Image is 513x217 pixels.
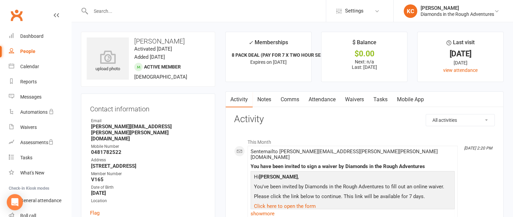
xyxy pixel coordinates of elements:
[9,59,71,74] a: Calendar
[253,92,276,107] a: Notes
[89,6,326,16] input: Search...
[352,38,376,50] div: $ Balance
[91,118,206,124] div: Email
[276,92,304,107] a: Comms
[9,89,71,105] a: Messages
[90,103,206,113] h3: Contact information
[20,64,39,69] div: Calendar
[9,105,71,120] a: Automations
[87,37,209,45] h3: [PERSON_NAME]
[134,74,187,80] span: [DEMOGRAPHIC_DATA]
[91,184,206,191] div: Date of Birth
[252,183,453,192] p: You've been invited by Diamonds in the Rough Adventures to fill out an online waiver.
[8,7,25,24] a: Clubworx
[91,163,206,169] strong: [STREET_ADDRESS]
[327,59,401,70] p: Next: n/a Last: [DATE]
[20,198,61,203] div: General attendance
[234,135,495,146] li: This Month
[369,92,392,107] a: Tasks
[252,173,453,183] p: Hi ,
[91,198,206,204] div: Location
[251,164,455,169] div: You have been invited to sign a waiver by Diamonds in the Rough Adventures
[327,50,401,57] div: $0.00
[464,146,492,151] i: [DATE] 2:20 PM
[20,49,35,54] div: People
[447,38,475,50] div: Last visit
[9,44,71,59] a: People
[9,150,71,165] a: Tasks
[259,174,298,180] strong: [PERSON_NAME]
[9,165,71,181] a: What's New
[20,125,37,130] div: Waivers
[232,52,342,58] strong: 8 PACK DEAL (PAY FOR 7 X TWO HOUR SESSIONS...
[9,193,71,208] a: General attendance kiosk mode
[9,135,71,150] a: Assessments
[251,148,438,160] span: Sent email to [PERSON_NAME][EMAIL_ADDRESS][PERSON_NAME][PERSON_NAME][DOMAIN_NAME]
[424,59,497,66] div: [DATE]
[340,92,369,107] a: Waivers
[20,33,44,39] div: Dashboard
[254,203,316,209] a: Click here to open the form
[87,50,129,73] div: upload photo
[91,177,206,183] strong: V165
[226,92,253,107] a: Activity
[91,171,206,177] div: Member Number
[144,64,181,70] span: Active member
[9,74,71,89] a: Reports
[20,79,37,84] div: Reports
[91,124,206,142] strong: [PERSON_NAME][EMAIL_ADDRESS][PERSON_NAME][PERSON_NAME][DOMAIN_NAME]
[249,38,288,51] div: Memberships
[20,140,54,145] div: Assessments
[20,170,45,175] div: What's New
[20,94,41,100] div: Messages
[249,39,253,46] i: ✓
[91,143,206,150] div: Mobile Number
[90,209,99,217] a: Flag
[234,114,495,125] h3: Activity
[9,120,71,135] a: Waivers
[134,54,165,60] time: Added [DATE]
[7,194,23,210] div: Open Intercom Messenger
[252,192,453,202] p: Please click the link below to continue. This link will be available for 7 days.
[20,109,48,115] div: Automations
[421,11,494,17] div: Diamonds in the Rough Adventures
[304,92,340,107] a: Attendance
[91,149,206,155] strong: 0481782522
[91,157,206,163] div: Address
[392,92,429,107] a: Mobile App
[404,4,417,18] div: KC
[9,29,71,44] a: Dashboard
[134,46,172,52] time: Activated [DATE]
[345,3,364,19] span: Settings
[20,155,32,160] div: Tasks
[421,5,494,11] div: [PERSON_NAME]
[91,190,206,196] strong: [DATE]
[443,67,478,73] a: view attendance
[424,50,497,57] div: [DATE]
[250,59,287,65] span: Expires on [DATE]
